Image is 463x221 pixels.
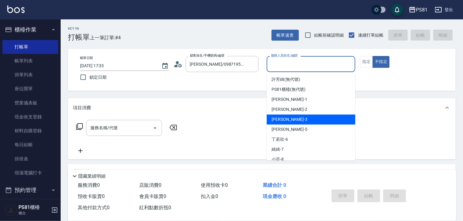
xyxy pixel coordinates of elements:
label: 帳單日期 [80,56,93,60]
span: 小芸 -8 [272,156,284,163]
span: [PERSON_NAME] -2 [272,106,307,113]
label: 服務人員姓名/編號 [271,53,298,58]
span: 預收卡販賣 0 [78,193,105,199]
span: PS81櫃檯 (無代號) [272,86,306,93]
input: YYYY/MM/DD hh:mm [80,61,155,71]
button: 預約管理 [2,182,58,198]
button: 櫃檯作業 [2,22,58,38]
h5: PS81櫃檯 [19,204,49,210]
span: 服務消費 0 [78,182,100,188]
a: 帳單列表 [2,54,58,68]
p: 店販銷售 [73,168,91,175]
span: 扣入金 0 [201,193,218,199]
h3: 打帳單 [68,33,90,41]
img: Person [5,204,17,216]
span: 丁若欣 -6 [272,136,288,143]
label: 顧客姓名/手機號碼/編號 [190,53,225,58]
span: 結帳前確認明細 [314,32,344,38]
span: 連續打單結帳 [358,32,384,38]
div: 項目消費 [68,98,456,117]
button: Open [150,123,160,133]
a: 打帳單 [2,40,58,54]
a: 現金收支登錄 [2,110,58,124]
span: 業績合計 0 [263,182,286,188]
span: 會員卡販賣 0 [139,193,166,199]
button: 指定 [360,56,373,68]
span: 使用預收卡 0 [201,182,228,188]
button: 報表及分析 [2,198,58,214]
a: 排班表 [2,152,58,166]
span: 店販消費 0 [139,182,161,188]
span: 上一筆訂單:#4 [90,34,121,41]
div: PS81 [416,6,428,14]
p: 隱藏業績明細 [78,173,106,180]
span: [PERSON_NAME] -3 [272,116,307,123]
button: PS81 [406,4,430,16]
div: 店販銷售 [68,164,456,179]
button: Choose date, selected date is 2025-09-09 [158,59,172,73]
button: 帳單速查 [272,30,299,41]
a: 材料自購登錄 [2,124,58,138]
a: 掛單列表 [2,68,58,82]
p: 項目消費 [73,105,91,111]
button: 登出 [432,4,456,15]
span: 綺綺 -7 [272,146,284,153]
a: 座位開單 [2,82,58,96]
span: 其他付款方式 0 [78,205,110,210]
span: 許芳綺 (無代號) [272,76,300,83]
span: [PERSON_NAME] -1 [272,96,307,103]
span: 紅利點數折抵 0 [139,205,171,210]
img: Logo [7,5,25,13]
button: save [391,4,403,16]
button: 不指定 [373,56,390,68]
span: [PERSON_NAME] -5 [272,126,307,133]
a: 每日結帳 [2,138,58,152]
span: 鎖定日期 [90,74,106,81]
a: 營業儀表板 [2,96,58,110]
h2: Key In [68,27,90,31]
a: 現場電腦打卡 [2,166,58,180]
span: 現金應收 0 [263,193,286,199]
p: 櫃台 [19,210,49,216]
